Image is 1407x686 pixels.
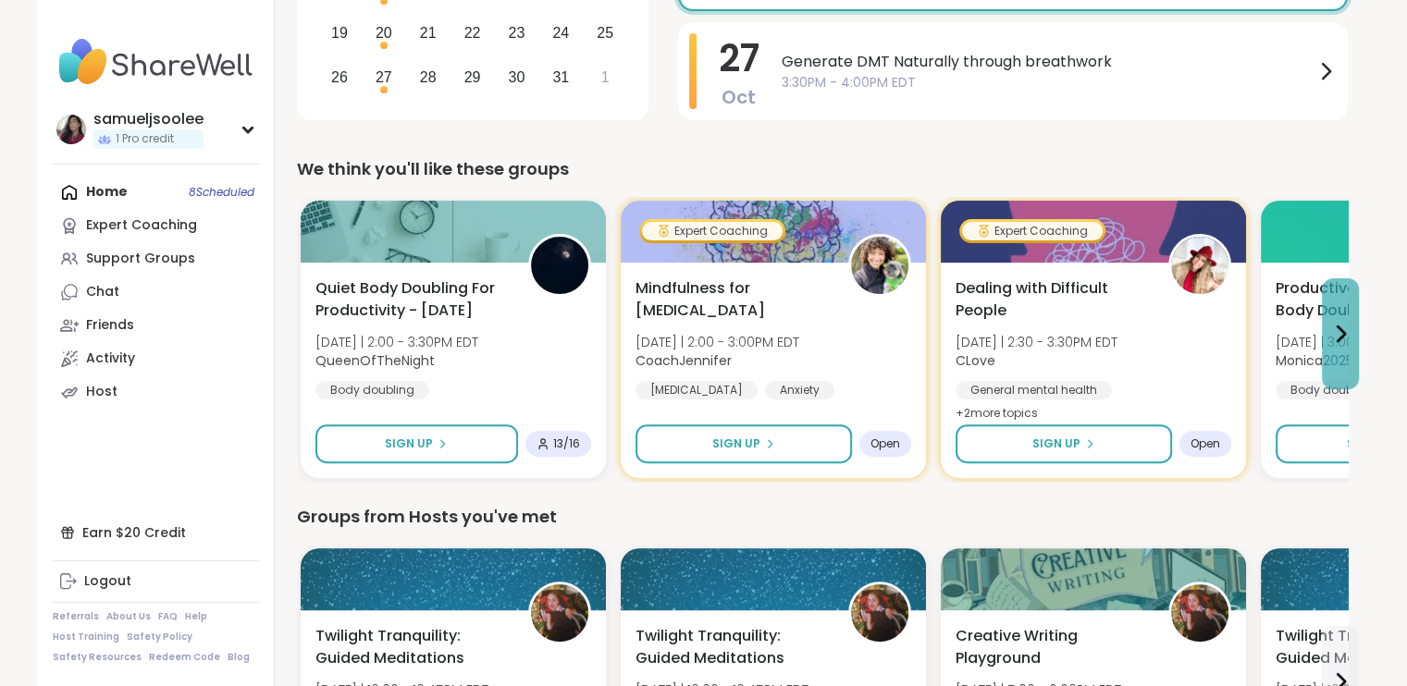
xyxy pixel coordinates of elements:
[116,131,174,147] span: 1 Pro credit
[420,20,437,45] div: 21
[782,73,1314,92] span: 3:30PM - 4:00PM EDT
[315,277,508,322] span: Quiet Body Doubling For Productivity - [DATE]
[53,610,99,623] a: Referrals
[636,277,828,322] span: Mindfulness for [MEDICAL_DATA]
[851,584,908,642] img: Jasmine95
[1191,436,1220,451] span: Open
[1276,351,1353,370] b: Monica2025
[956,277,1148,322] span: Dealing with Difficult People
[53,30,259,94] img: ShareWell Nav Logo
[636,333,799,351] span: [DATE] | 2:00 - 3:00PM EDT
[331,20,348,45] div: 19
[408,57,448,97] div: Choose Tuesday, October 28th, 2025
[376,65,392,90] div: 27
[552,20,569,45] div: 24
[956,381,1112,399] div: General mental health
[1171,584,1228,642] img: Jasmine95
[228,651,250,664] a: Blog
[53,651,142,664] a: Safety Resources
[636,351,732,370] b: CoachJennifer
[315,351,435,370] b: QueenOfTheNight
[56,115,86,144] img: samueljsoolee
[497,13,537,53] div: Choose Thursday, October 23rd, 2025
[722,84,756,110] span: Oct
[956,424,1172,463] button: Sign Up
[315,381,429,399] div: Body doubling
[297,504,1348,530] div: Groups from Hosts you've met
[408,13,448,53] div: Choose Tuesday, October 21st, 2025
[553,436,580,451] span: 13 / 16
[1276,381,1389,399] div: Body doubling
[1171,237,1228,294] img: CLove
[93,109,204,129] div: samueljsoolee
[315,333,478,351] span: [DATE] | 2:00 - 3:30PM EDT
[297,156,1348,182] div: We think you'll like these groups
[86,383,117,401] div: Host
[636,625,828,669] span: Twilight Tranquility: Guided Meditations
[636,424,852,463] button: Sign Up
[53,242,259,276] a: Support Groups
[636,381,758,399] div: [MEDICAL_DATA]
[364,57,403,97] div: Choose Monday, October 27th, 2025
[320,13,360,53] div: Choose Sunday, October 19th, 2025
[185,610,207,623] a: Help
[765,381,834,399] div: Anxiety
[86,250,195,268] div: Support Groups
[53,565,259,598] a: Logout
[53,631,119,643] a: Host Training
[127,631,192,643] a: Safety Policy
[149,651,220,664] a: Redeem Code
[86,316,134,335] div: Friends
[53,209,259,242] a: Expert Coaching
[1032,435,1080,452] span: Sign Up
[420,65,437,90] div: 28
[956,333,1117,351] span: [DATE] | 2:30 - 3:30PM EDT
[315,625,508,669] span: Twilight Tranquility: Guided Meditations
[464,65,481,90] div: 29
[376,20,392,45] div: 20
[86,283,119,301] div: Chat
[601,65,610,90] div: 1
[1347,435,1395,452] span: Sign Up
[719,32,759,84] span: 27
[106,610,151,623] a: About Us
[642,222,783,240] div: Expert Coaching
[712,435,760,452] span: Sign Up
[962,222,1103,240] div: Expert Coaching
[385,435,433,452] span: Sign Up
[552,65,569,90] div: 31
[464,20,481,45] div: 22
[158,610,178,623] a: FAQ
[497,57,537,97] div: Choose Thursday, October 30th, 2025
[782,51,1314,73] span: Generate DMT Naturally through breathwork
[597,20,613,45] div: 25
[331,65,348,90] div: 26
[315,424,518,463] button: Sign Up
[586,13,625,53] div: Choose Saturday, October 25th, 2025
[452,57,492,97] div: Choose Wednesday, October 29th, 2025
[53,276,259,309] a: Chat
[851,237,908,294] img: CoachJennifer
[956,351,995,370] b: CLove
[364,13,403,53] div: Choose Monday, October 20th, 2025
[541,13,581,53] div: Choose Friday, October 24th, 2025
[509,65,525,90] div: 30
[531,584,588,642] img: Jasmine95
[320,57,360,97] div: Choose Sunday, October 26th, 2025
[531,237,588,294] img: QueenOfTheNight
[53,516,259,549] div: Earn $20 Credit
[509,20,525,45] div: 23
[86,349,135,368] div: Activity
[541,57,581,97] div: Choose Friday, October 31st, 2025
[53,342,259,375] a: Activity
[452,13,492,53] div: Choose Wednesday, October 22nd, 2025
[956,625,1148,669] span: Creative Writing Playground
[53,309,259,342] a: Friends
[84,572,131,591] div: Logout
[53,375,259,409] a: Host
[870,436,900,451] span: Open
[586,57,625,97] div: Choose Saturday, November 1st, 2025
[86,216,197,235] div: Expert Coaching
